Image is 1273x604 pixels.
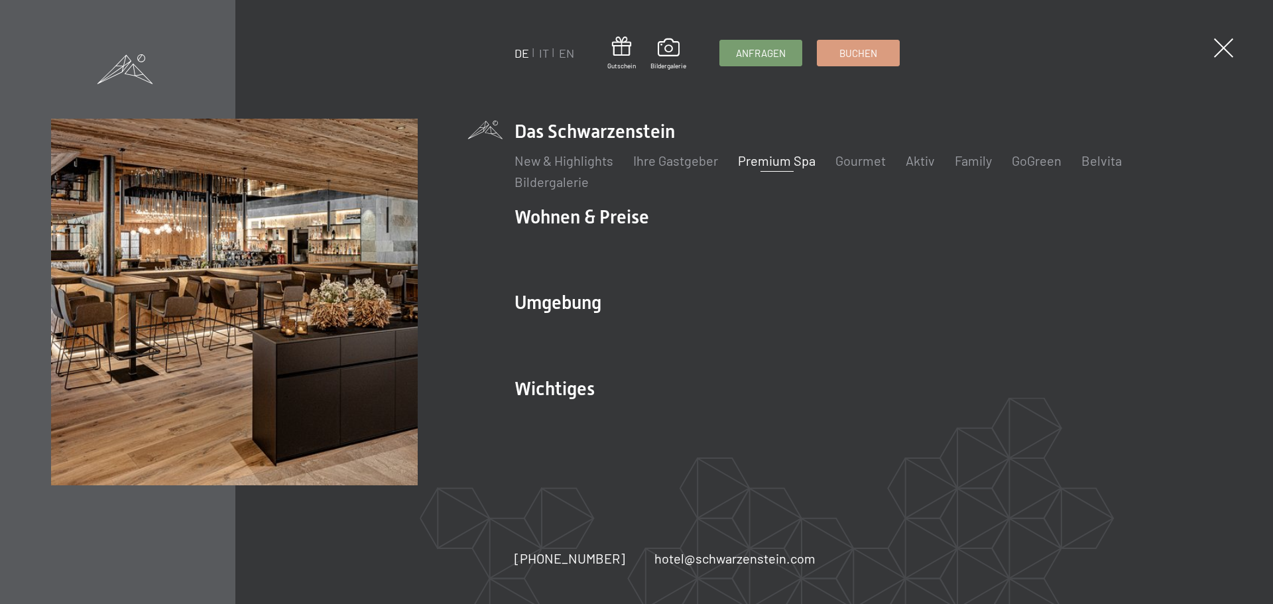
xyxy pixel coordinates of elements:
a: hotel@schwarzenstein.com [654,549,816,568]
a: Ihre Gastgeber [633,152,718,168]
a: [PHONE_NUMBER] [515,549,625,568]
span: Anfragen [736,46,786,60]
a: Gutschein [607,36,636,70]
a: Gourmet [835,152,886,168]
span: [PHONE_NUMBER] [515,550,625,566]
a: Family [955,152,992,168]
a: New & Highlights [515,152,613,168]
a: Bildergalerie [650,38,686,70]
a: GoGreen [1012,152,1061,168]
a: Anfragen [720,40,802,66]
a: Belvita [1081,152,1122,168]
a: Bildergalerie [515,174,589,190]
a: EN [559,46,574,60]
a: Premium Spa [738,152,816,168]
a: DE [515,46,529,60]
span: Buchen [839,46,877,60]
a: Aktiv [906,152,935,168]
a: IT [539,46,549,60]
a: Buchen [818,40,899,66]
span: Gutschein [607,61,636,70]
span: Bildergalerie [650,61,686,70]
